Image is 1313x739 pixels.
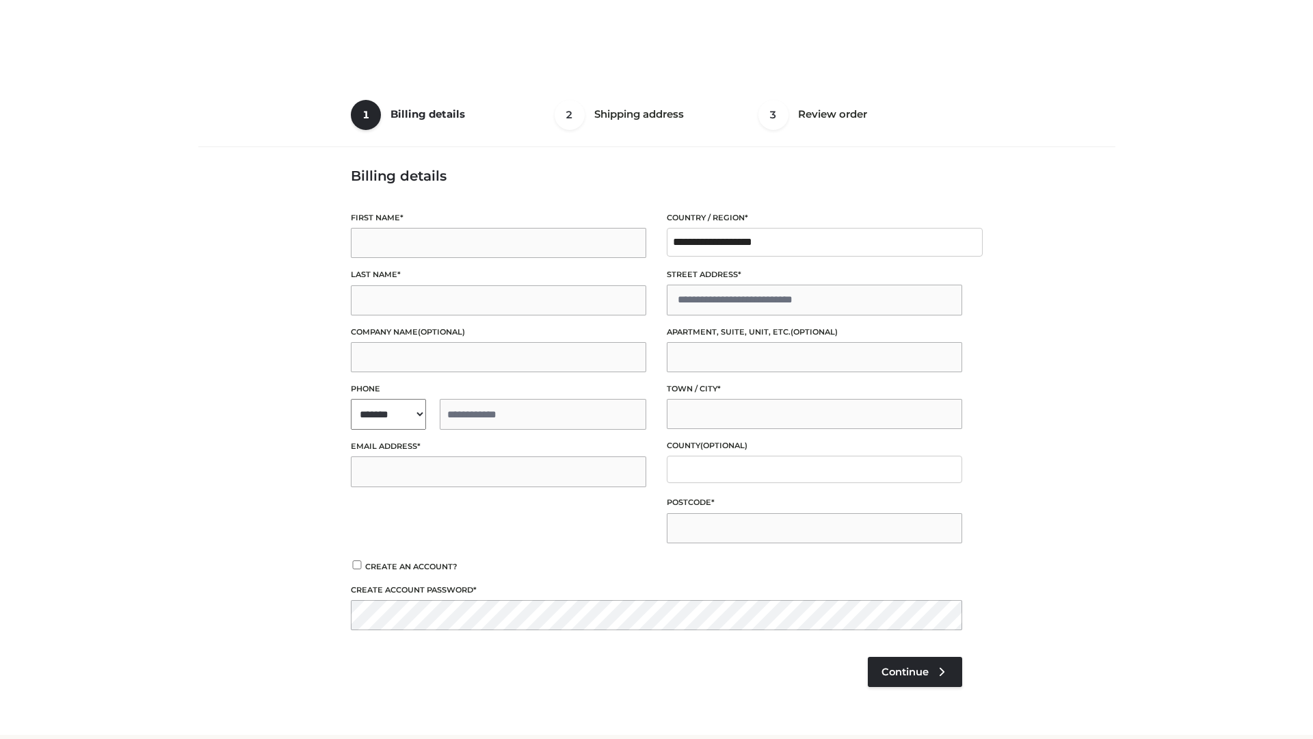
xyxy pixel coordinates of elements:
h3: Billing details [351,168,962,184]
label: Email address [351,440,646,453]
label: Create account password [351,584,962,597]
span: Shipping address [594,107,684,120]
label: Country / Region [667,211,962,224]
label: Apartment, suite, unit, etc. [667,326,962,339]
span: (optional) [418,327,465,337]
span: Continue [881,666,929,678]
input: Create an account? [351,560,363,569]
span: 2 [555,100,585,130]
a: Continue [868,657,962,687]
label: Company name [351,326,646,339]
span: 1 [351,100,381,130]
span: Billing details [390,107,465,120]
label: Phone [351,383,646,396]
label: Town / City [667,383,962,396]
label: County [667,439,962,452]
label: Street address [667,268,962,281]
span: Create an account? [365,562,457,571]
label: First name [351,211,646,224]
label: Postcode [667,496,962,509]
span: 3 [758,100,788,130]
label: Last name [351,268,646,281]
span: (optional) [791,327,838,337]
span: Review order [798,107,867,120]
span: (optional) [700,441,747,450]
